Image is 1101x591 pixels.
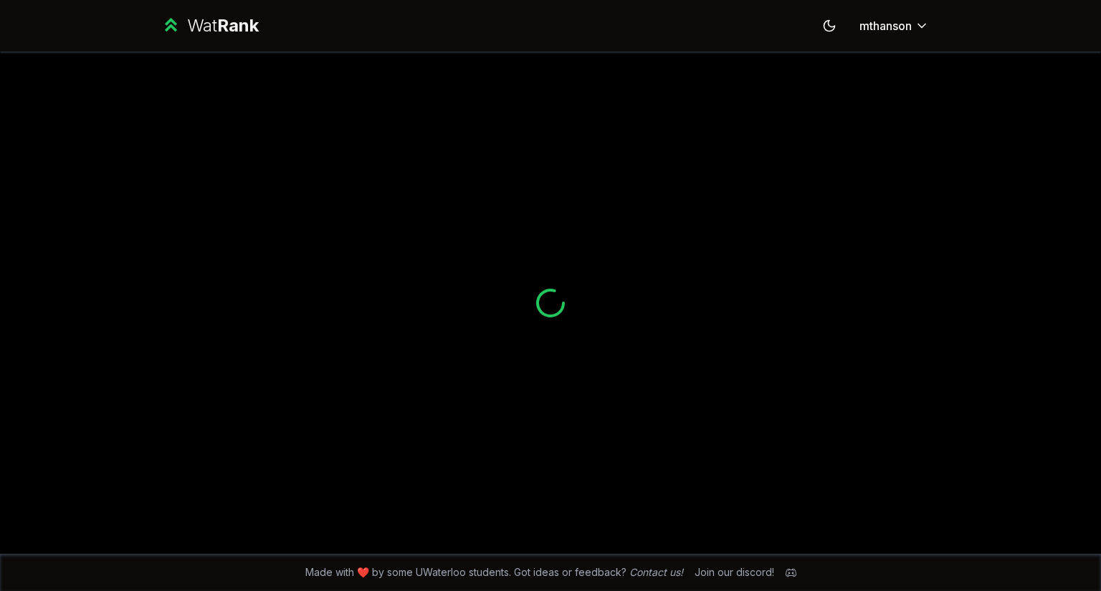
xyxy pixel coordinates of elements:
[848,13,940,39] button: mthanson
[629,566,683,578] a: Contact us!
[305,565,683,580] span: Made with ❤️ by some UWaterloo students. Got ideas or feedback?
[161,14,259,37] a: WatRank
[859,17,912,34] span: mthanson
[695,565,774,580] div: Join our discord!
[217,15,259,36] span: Rank
[187,14,259,37] div: Wat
